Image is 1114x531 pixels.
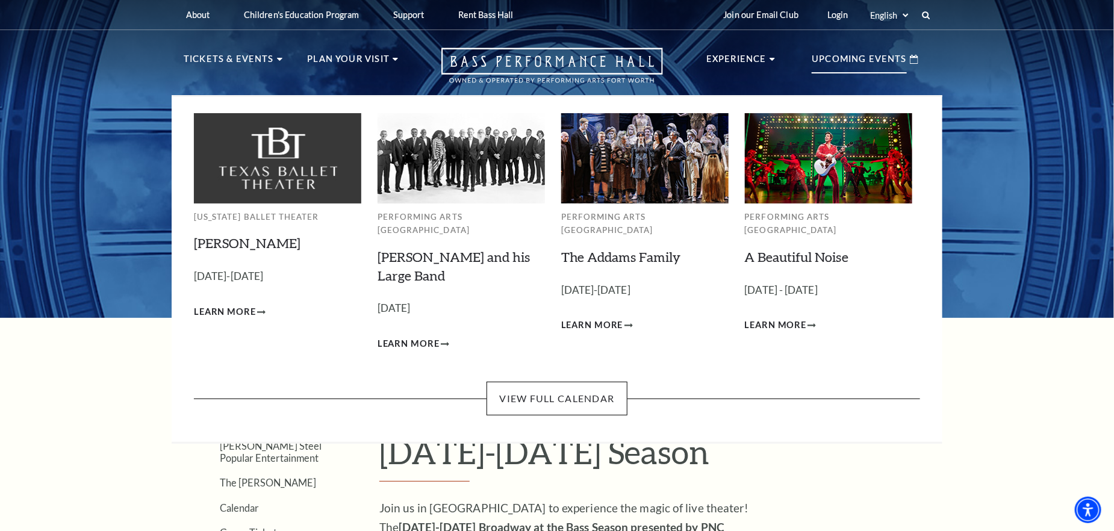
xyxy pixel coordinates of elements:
p: [DATE]-[DATE] [561,282,729,299]
p: Children's Education Program [244,10,359,20]
h1: [DATE]-[DATE] Season [379,432,930,482]
p: Performing Arts [GEOGRAPHIC_DATA] [378,210,545,237]
span: Learn More [745,318,807,333]
p: Tickets & Events [184,52,274,73]
p: Plan Your Visit [307,52,390,73]
img: Performing Arts Fort Worth [561,113,729,203]
div: Accessibility Menu [1075,497,1101,523]
span: Learn More [194,305,256,320]
a: The [PERSON_NAME] [220,477,316,488]
a: Learn More Lyle Lovett and his Large Band [378,337,449,352]
p: [DATE] - [DATE] [745,282,912,299]
a: Open this option [398,48,706,95]
p: [DATE]-[DATE] [194,268,361,285]
img: Performing Arts Fort Worth [378,113,545,203]
p: Performing Arts [GEOGRAPHIC_DATA] [561,210,729,237]
a: [PERSON_NAME] [194,235,300,251]
span: Learn More [378,337,440,352]
p: Support [393,10,425,20]
a: Learn More Peter Pan [194,305,266,320]
a: [PERSON_NAME] Steel Popular Entertainment [220,440,322,463]
p: Performing Arts [GEOGRAPHIC_DATA] [745,210,912,237]
p: [US_STATE] Ballet Theater [194,210,361,224]
img: Performing Arts Fort Worth [745,113,912,203]
a: A Beautiful Noise [745,249,849,265]
p: Experience [706,52,767,73]
p: Upcoming Events [812,52,907,73]
span: Learn More [561,318,623,333]
p: About [186,10,210,20]
p: Rent Bass Hall [458,10,514,20]
a: [PERSON_NAME] and his Large Band [378,249,530,284]
img: Texas Ballet Theater [194,113,361,203]
select: Select: [868,10,910,21]
a: Learn More A Beautiful Noise [745,318,817,333]
a: The Addams Family [561,249,681,265]
a: Learn More The Addams Family [561,318,633,333]
a: View Full Calendar [487,382,627,415]
p: [DATE] [378,300,545,317]
a: Calendar [220,502,259,514]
